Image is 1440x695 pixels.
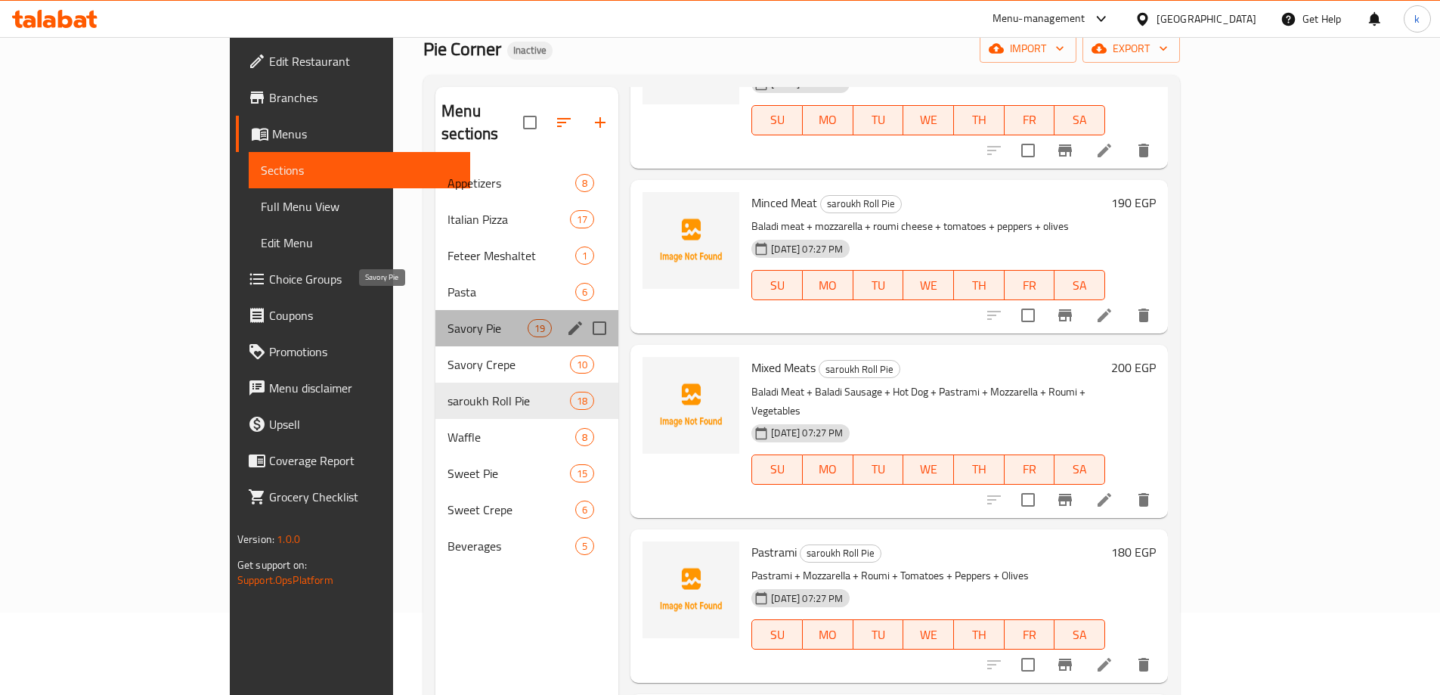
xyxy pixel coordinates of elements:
[819,360,900,378] div: saroukh Roll Pie
[765,591,849,606] span: [DATE] 07:27 PM
[903,619,954,650] button: WE
[249,152,470,188] a: Sections
[751,270,803,300] button: SU
[765,242,849,256] span: [DATE] 07:27 PM
[803,619,853,650] button: MO
[960,458,999,480] span: TH
[954,105,1005,135] button: TH
[576,176,593,191] span: 8
[980,35,1076,63] button: import
[435,455,618,492] div: Sweet Pie15
[1126,132,1162,169] button: delete
[576,249,593,263] span: 1
[960,109,999,131] span: TH
[960,624,999,646] span: TH
[435,274,618,310] div: Pasta6
[758,458,797,480] span: SU
[447,537,575,555] div: Beverages
[1005,455,1055,485] button: FR
[447,501,575,519] div: Sweet Crepe
[1095,306,1113,324] a: Edit menu item
[435,201,618,237] div: Italian Pizza17
[1157,11,1256,27] div: [GEOGRAPHIC_DATA]
[576,539,593,554] span: 5
[960,275,999,296] span: TH
[261,161,458,179] span: Sections
[1011,624,1049,646] span: FR
[435,165,618,201] div: Appetizers8
[575,501,594,519] div: items
[1047,132,1083,169] button: Branch-specific-item
[1095,141,1113,160] a: Edit menu item
[909,275,948,296] span: WE
[859,624,898,646] span: TU
[435,310,618,346] div: Savory Pie19edit
[751,619,803,650] button: SU
[1095,491,1113,509] a: Edit menu item
[751,356,816,379] span: Mixed Meats
[576,503,593,517] span: 6
[1047,482,1083,518] button: Branch-specific-item
[575,174,594,192] div: items
[758,624,797,646] span: SU
[1061,109,1099,131] span: SA
[903,455,954,485] button: WE
[903,105,954,135] button: WE
[571,394,593,408] span: 18
[249,188,470,225] a: Full Menu View
[269,451,458,470] span: Coverage Report
[819,361,900,378] span: saroukh Roll Pie
[269,379,458,397] span: Menu disclaimer
[576,285,593,299] span: 6
[236,370,470,406] a: Menu disclaimer
[575,428,594,446] div: items
[435,383,618,419] div: saroukh Roll Pie18
[236,334,470,370] a: Promotions
[571,358,593,372] span: 10
[751,383,1105,420] p: Baladi Meat + Baladi Sausage + Hot Dog + Pastrami + Mozzarella + Roumi + Vegetables
[859,275,898,296] span: TU
[859,109,898,131] span: TU
[236,43,470,79] a: Edit Restaurant
[236,297,470,334] a: Coupons
[954,619,1005,650] button: TH
[261,197,458,216] span: Full Menu View
[435,528,618,564] div: Beverages5
[447,464,570,482] span: Sweet Pie
[954,455,1005,485] button: TH
[269,343,458,361] span: Promotions
[447,210,570,228] span: Italian Pizza
[809,275,847,296] span: MO
[447,355,570,374] span: Savory Crepe
[435,419,618,455] div: Waffle8
[261,234,458,252] span: Edit Menu
[528,319,552,337] div: items
[507,44,553,57] span: Inactive
[751,191,817,214] span: Minced Meat
[570,355,594,374] div: items
[758,275,797,296] span: SU
[236,261,470,297] a: Choice Groups
[1061,458,1099,480] span: SA
[853,619,904,650] button: TU
[1005,105,1055,135] button: FR
[441,100,523,145] h2: Menu sections
[1012,484,1044,516] span: Select to update
[237,570,333,590] a: Support.OpsPlatform
[803,270,853,300] button: MO
[765,426,849,440] span: [DATE] 07:27 PM
[1005,270,1055,300] button: FR
[1126,482,1162,518] button: delete
[751,541,797,563] span: Pastrami
[447,392,570,410] div: saroukh Roll Pie
[801,545,881,562] span: saroukh Roll Pie
[751,105,803,135] button: SU
[853,455,904,485] button: TU
[1111,541,1156,563] h6: 180 EGP
[809,624,847,646] span: MO
[1054,455,1105,485] button: SA
[1126,297,1162,334] button: delete
[1054,619,1105,650] button: SA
